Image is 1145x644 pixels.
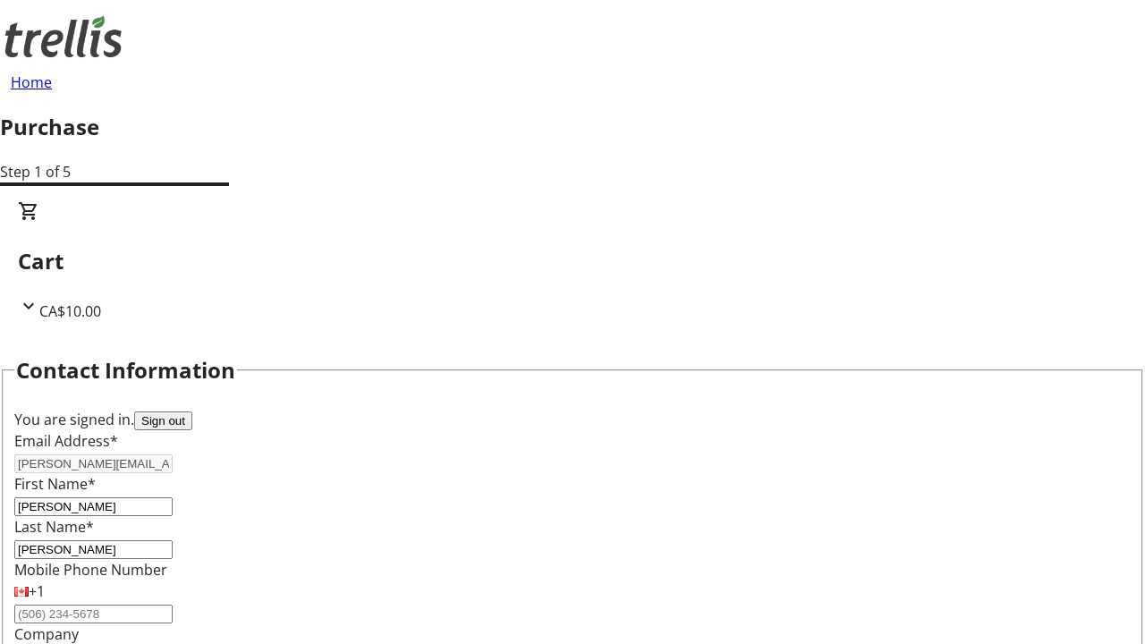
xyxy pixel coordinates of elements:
input: (506) 234-5678 [14,605,173,623]
div: CartCA$10.00 [18,200,1127,322]
h2: Contact Information [16,354,235,386]
label: First Name* [14,474,96,494]
label: Last Name* [14,517,94,537]
label: Company [14,624,79,644]
label: Email Address* [14,431,118,451]
span: CA$10.00 [39,301,101,321]
h2: Cart [18,245,1127,277]
div: You are signed in. [14,409,1131,430]
button: Sign out [134,411,192,430]
label: Mobile Phone Number [14,560,167,580]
